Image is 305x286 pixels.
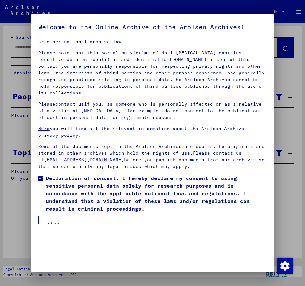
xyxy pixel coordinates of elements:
a: contact us [55,101,84,107]
a: [EMAIL_ADDRESS][DOMAIN_NAME] [44,157,124,163]
p: Some of the documents kept in the Arolsen Archives are copies.The originals are stored in other a... [38,143,267,170]
h5: Welcome to the Online Archive of the Arolsen Archives! [38,22,267,32]
span: Declaration of consent: I hereby declare my consent to using sensitive personal data solely for r... [46,174,267,213]
p: Please note that this portal on victims of Nazi [MEDICAL_DATA] contains sensitive data on identif... [38,50,267,96]
a: Here [38,126,50,131]
img: Change consent [277,258,293,274]
button: I agree [38,216,63,231]
p: you will find all the relevant information about the Arolsen Archives privacy policy. [38,125,267,139]
p: Please if you, as someone who is personally affected or as a relative of a victim of [MEDICAL_DAT... [38,101,267,121]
